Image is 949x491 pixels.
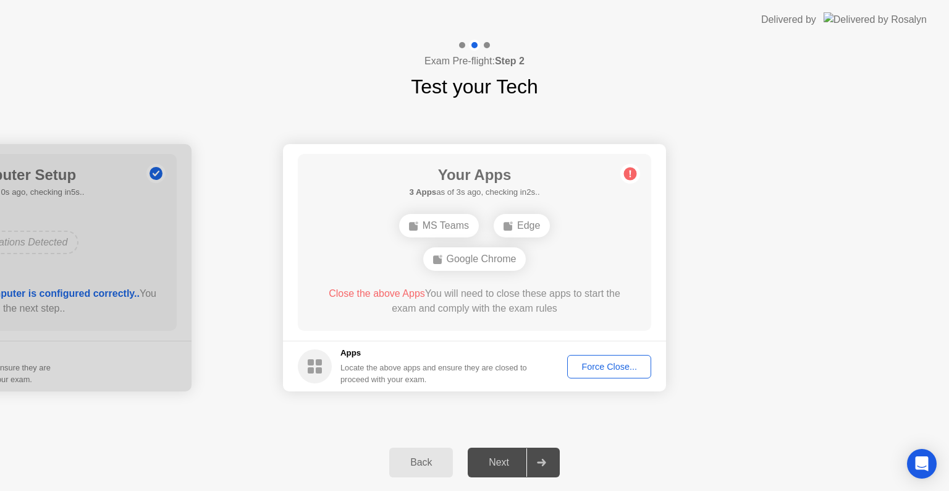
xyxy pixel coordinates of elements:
div: Edge [494,214,550,237]
b: 3 Apps [409,187,436,197]
h5: Apps [340,347,528,359]
div: Locate the above apps and ensure they are closed to proceed with your exam. [340,362,528,385]
button: Next [468,448,560,477]
div: MS Teams [399,214,479,237]
div: You will need to close these apps to start the exam and comply with the exam rules [316,286,634,316]
h5: as of 3s ago, checking in2s.. [409,186,539,199]
button: Force Close... [567,355,651,378]
h1: Test your Tech [411,72,538,101]
h1: Your Apps [409,164,539,186]
div: Next [471,457,526,468]
div: Delivered by [761,12,816,27]
div: Force Close... [572,362,647,372]
b: Step 2 [495,56,525,66]
h4: Exam Pre-flight: [424,54,525,69]
div: Open Intercom Messenger [907,449,937,479]
button: Back [389,448,453,477]
div: Google Chrome [423,247,526,271]
span: Close the above Apps [329,288,425,299]
div: Back [393,457,449,468]
img: Delivered by Rosalyn [824,12,927,27]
